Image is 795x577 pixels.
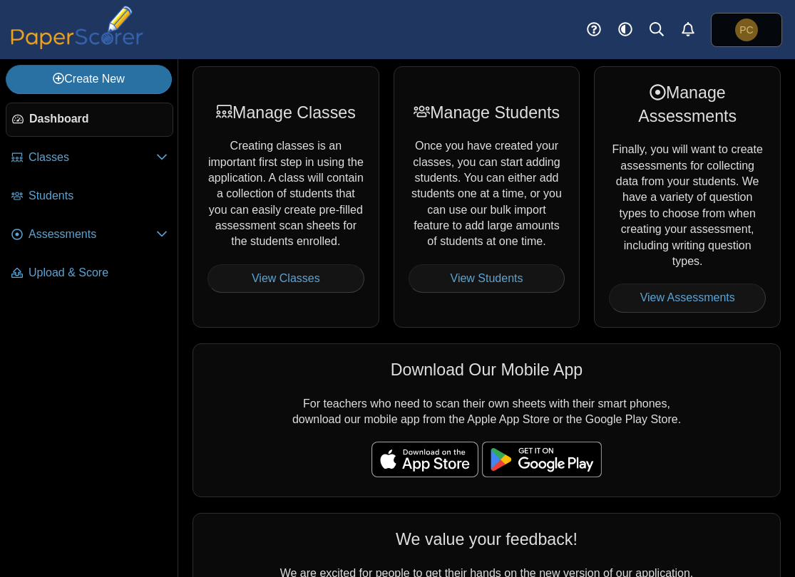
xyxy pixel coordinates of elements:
[29,188,168,204] span: Students
[609,284,766,312] a: View Assessments
[482,442,602,477] img: google-play-badge.png
[29,227,156,242] span: Assessments
[29,265,168,281] span: Upload & Score
[735,19,758,41] span: Phil Cohen
[739,25,753,35] span: Phil Cohen
[6,65,172,93] a: Create New
[193,66,379,327] div: Creating classes is an important first step in using the application. A class will contain a coll...
[6,180,173,214] a: Students
[29,150,156,165] span: Classes
[6,103,173,137] a: Dashboard
[6,256,173,291] a: Upload & Score
[207,101,364,124] div: Manage Classes
[6,39,148,51] a: PaperScorer
[193,343,781,497] div: For teachers who need to scan their own sheets with their smart phones, download our mobile app f...
[29,111,167,127] span: Dashboard
[207,264,364,293] a: View Classes
[672,14,704,46] a: Alerts
[6,218,173,252] a: Assessments
[711,13,782,47] a: Phil Cohen
[371,442,478,477] img: apple-store-badge.svg
[6,141,173,175] a: Classes
[409,264,565,293] a: View Students
[207,358,766,381] div: Download Our Mobile App
[594,66,781,327] div: Finally, you will want to create assessments for collecting data from your students. We have a va...
[6,6,148,49] img: PaperScorer
[609,81,766,128] div: Manage Assessments
[394,66,580,327] div: Once you have created your classes, you can start adding students. You can either add students on...
[207,528,766,551] div: We value your feedback!
[409,101,565,124] div: Manage Students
